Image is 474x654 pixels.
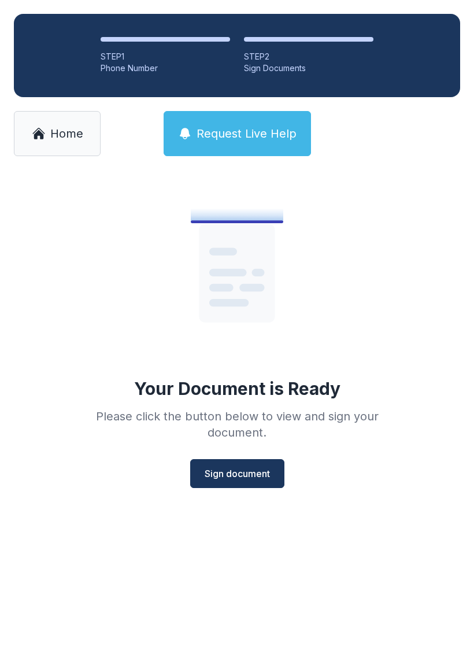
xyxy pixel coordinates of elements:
span: Sign document [205,467,270,481]
div: Your Document is Ready [134,378,340,399]
div: STEP 2 [244,51,373,62]
span: Request Live Help [197,125,297,142]
div: Please click the button below to view and sign your document. [71,408,403,441]
span: Home [50,125,83,142]
div: Phone Number [101,62,230,74]
div: Sign Documents [244,62,373,74]
div: STEP 1 [101,51,230,62]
